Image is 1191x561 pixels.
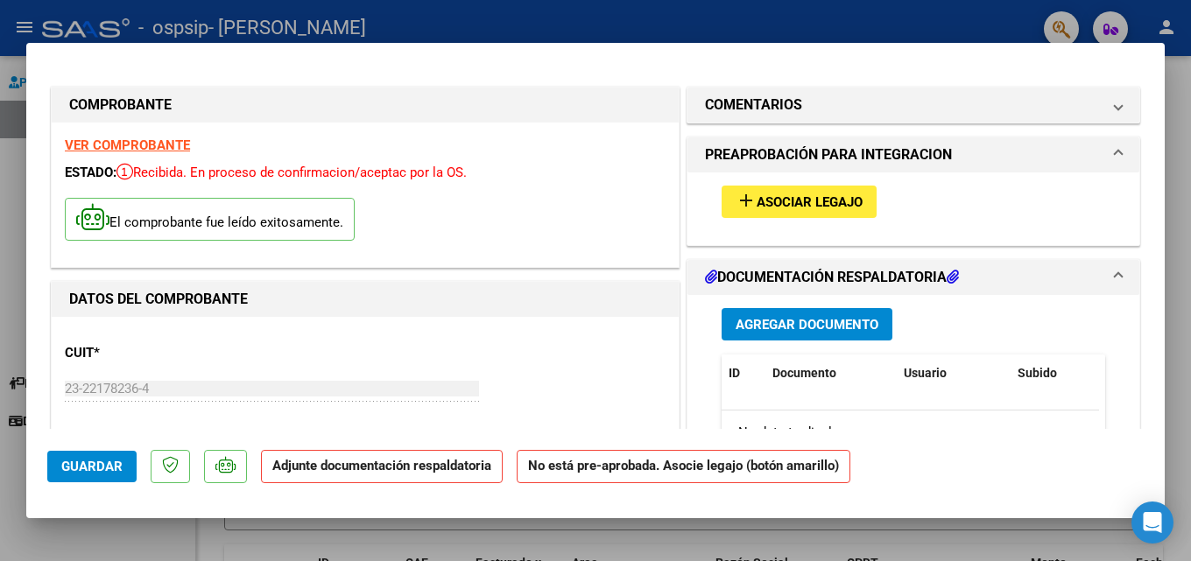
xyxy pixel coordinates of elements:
[729,366,740,380] span: ID
[757,194,863,210] span: Asociar Legajo
[765,354,897,392] datatable-header-cell: Documento
[65,165,116,180] span: ESTADO:
[722,308,892,340] button: Agregar Documento
[65,198,355,241] p: El comprobante fue leído exitosamente.
[272,458,491,473] strong: Adjunte documentación respaldatoria
[904,366,947,380] span: Usuario
[722,410,1099,454] div: No data to display
[722,354,765,392] datatable-header-cell: ID
[69,291,248,307] strong: DATOS DEL COMPROBANTE
[736,317,878,333] span: Agregar Documento
[687,172,1139,245] div: PREAPROBACIÓN PARA INTEGRACION
[687,137,1139,172] mat-expansion-panel-header: PREAPROBACIÓN PARA INTEGRACION
[47,451,137,482] button: Guardar
[897,354,1011,392] datatable-header-cell: Usuario
[705,267,959,288] h1: DOCUMENTACIÓN RESPALDATORIA
[65,343,245,363] p: CUIT
[687,88,1139,123] mat-expansion-panel-header: COMENTARIOS
[722,186,877,218] button: Asociar Legajo
[705,144,952,165] h1: PREAPROBACIÓN PARA INTEGRACION
[1098,354,1186,392] datatable-header-cell: Acción
[1018,366,1057,380] span: Subido
[65,137,190,153] a: VER COMPROBANTE
[69,96,172,113] strong: COMPROBANTE
[687,260,1139,295] mat-expansion-panel-header: DOCUMENTACIÓN RESPALDATORIA
[116,165,467,180] span: Recibida. En proceso de confirmacion/aceptac por la OS.
[705,95,802,116] h1: COMENTARIOS
[517,450,850,484] strong: No está pre-aprobada. Asocie legajo (botón amarillo)
[1011,354,1098,392] datatable-header-cell: Subido
[61,459,123,474] span: Guardar
[1131,501,1173,543] div: Open Intercom Messenger
[736,190,757,211] mat-icon: add
[772,366,836,380] span: Documento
